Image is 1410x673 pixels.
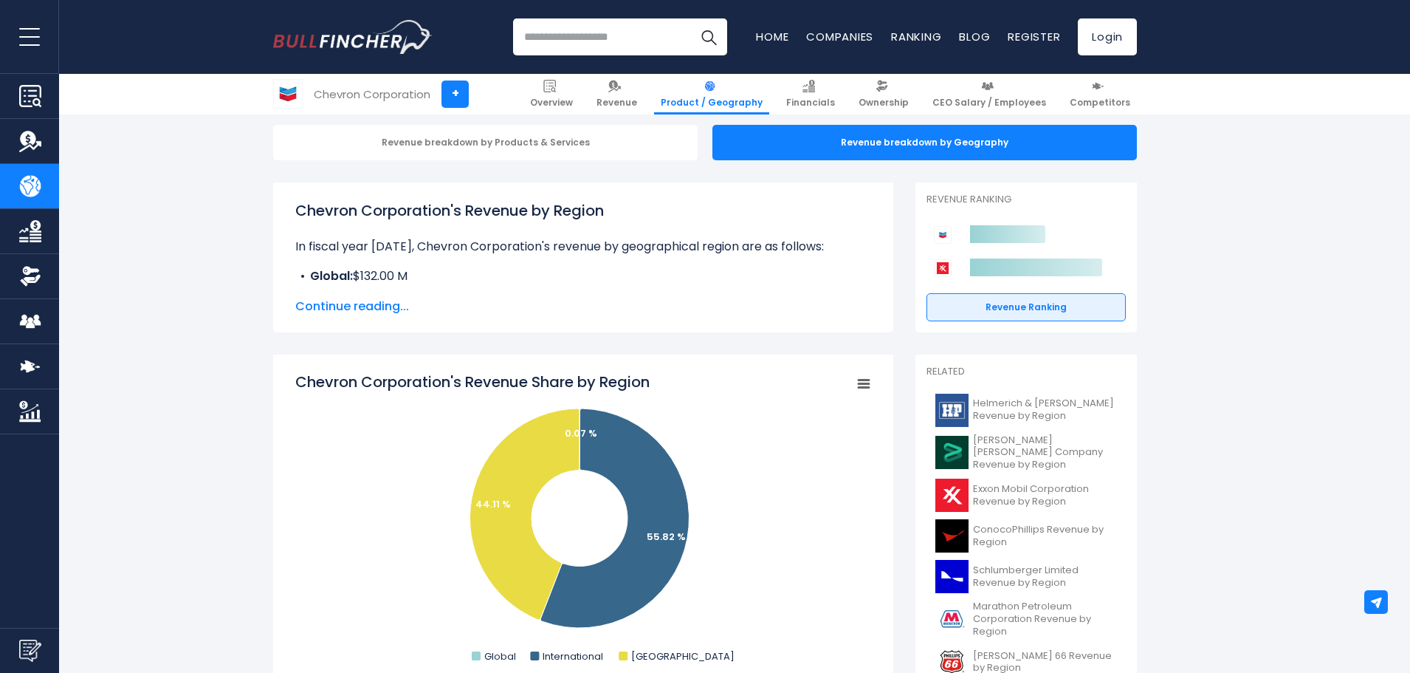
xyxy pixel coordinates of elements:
p: In fiscal year [DATE], Chevron Corporation's revenue by geographical region are as follows: [295,238,871,256]
span: CEO Salary / Employees [932,97,1046,109]
button: Search [690,18,727,55]
a: Login [1078,18,1137,55]
h1: Chevron Corporation's Revenue by Region [295,199,871,222]
tspan: Chevron Corporation's Revenue Share by Region [295,372,650,392]
span: Helmerich & [PERSON_NAME] Revenue by Region [973,397,1117,423]
a: Revenue Ranking [926,293,1126,321]
b: International: [310,285,391,302]
svg: Chevron Corporation's Revenue Share by Region [295,372,871,667]
a: Financials [780,74,842,115]
p: Related [926,366,1126,378]
span: Exxon Mobil Corporation Revenue by Region [973,483,1117,508]
img: SLB logo [935,560,969,593]
a: Companies [806,29,873,44]
a: Helmerich & [PERSON_NAME] Revenue by Region [926,390,1126,431]
a: + [441,81,469,108]
img: Chevron Corporation competitors logo [934,226,952,244]
span: Financials [786,97,835,109]
div: Chevron Corporation [314,86,430,103]
img: COP logo [935,519,969,553]
span: Overview [530,97,573,109]
img: XOM logo [935,479,969,512]
a: CEO Salary / Employees [926,74,1053,115]
li: $132.00 M [295,267,871,285]
span: Competitors [1070,97,1130,109]
a: Product / Geography [654,74,769,115]
text: 44.11 % [475,497,511,511]
span: Product / Geography [661,97,763,109]
li: $107.97 B [295,285,871,303]
a: Ownership [852,74,915,115]
a: Overview [523,74,580,115]
img: MPC logo [935,603,969,636]
img: Exxon Mobil Corporation competitors logo [934,259,952,277]
a: ConocoPhillips Revenue by Region [926,516,1126,556]
div: Revenue breakdown by Geography [712,125,1137,160]
b: Global: [310,267,353,284]
a: Go to homepage [273,20,432,54]
img: Ownership [19,265,41,287]
a: Marathon Petroleum Corporation Revenue by Region [926,597,1126,642]
span: Marathon Petroleum Corporation Revenue by Region [973,601,1117,638]
text: 0.07 % [565,426,597,440]
text: [GEOGRAPHIC_DATA] [631,649,735,663]
span: Schlumberger Limited Revenue by Region [973,564,1117,590]
span: Continue reading... [295,298,871,315]
img: CVX logo [274,80,302,108]
a: Register [1008,29,1060,44]
text: International [543,649,603,663]
a: Competitors [1063,74,1137,115]
text: Global [484,649,516,663]
text: 55.82 % [647,530,686,544]
a: [PERSON_NAME] [PERSON_NAME] Company Revenue by Region [926,431,1126,476]
span: Ownership [859,97,909,109]
img: HP logo [935,394,969,427]
span: Revenue [596,97,637,109]
a: Blog [959,29,990,44]
a: Schlumberger Limited Revenue by Region [926,556,1126,597]
img: Bullfincher logo [273,20,433,54]
img: BKR logo [935,436,969,469]
span: [PERSON_NAME] [PERSON_NAME] Company Revenue by Region [973,434,1117,472]
a: Revenue [590,74,644,115]
a: Home [756,29,788,44]
a: Exxon Mobil Corporation Revenue by Region [926,475,1126,516]
p: Revenue Ranking [926,194,1126,206]
a: Ranking [891,29,941,44]
div: Revenue breakdown by Products & Services [273,125,698,160]
span: ConocoPhillips Revenue by Region [973,524,1117,549]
